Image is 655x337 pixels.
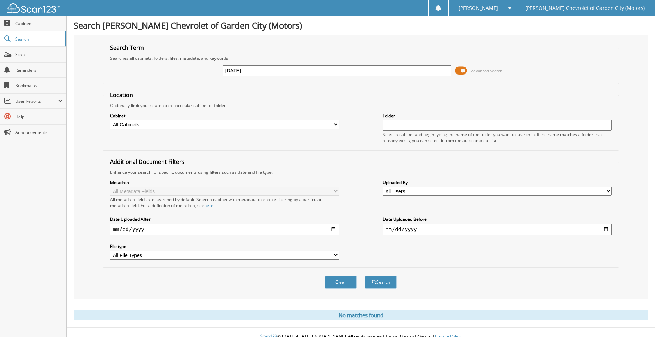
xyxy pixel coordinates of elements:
[383,113,612,119] label: Folder
[110,216,339,222] label: Date Uploaded After
[15,36,62,42] span: Search
[525,6,645,10] span: [PERSON_NAME] Chevrolet of Garden City (Motors)
[325,276,357,289] button: Clear
[471,68,502,73] span: Advanced Search
[110,196,339,208] div: All metadata fields are searched by default. Select a cabinet with metadata to enable filtering b...
[15,129,63,135] span: Announcements
[107,55,615,61] div: Searches all cabinets, folders, files, metadata, and keywords
[383,131,612,143] div: Select a cabinet and begin typing the name of the folder you want to search in. If the name match...
[383,179,612,185] label: Uploaded By
[74,310,648,320] div: No matches found
[204,202,213,208] a: here
[15,52,63,58] span: Scan
[110,243,339,249] label: File type
[15,98,58,104] span: User Reports
[7,3,60,13] img: scan123-logo-white.svg
[383,216,612,222] label: Date Uploaded Before
[107,102,615,108] div: Optionally limit your search to a particular cabinet or folder
[110,179,339,185] label: Metadata
[110,113,339,119] label: Cabinet
[15,67,63,73] span: Reminders
[365,276,397,289] button: Search
[107,91,137,99] legend: Location
[110,224,339,235] input: start
[459,6,498,10] span: [PERSON_NAME]
[15,114,63,120] span: Help
[107,158,188,166] legend: Additional Document Filters
[107,44,147,52] legend: Search Term
[383,224,612,235] input: end
[74,19,648,31] h1: Search [PERSON_NAME] Chevrolet of Garden City (Motors)
[15,83,63,89] span: Bookmarks
[107,169,615,175] div: Enhance your search for specific documents using filters such as date and file type.
[15,20,63,26] span: Cabinets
